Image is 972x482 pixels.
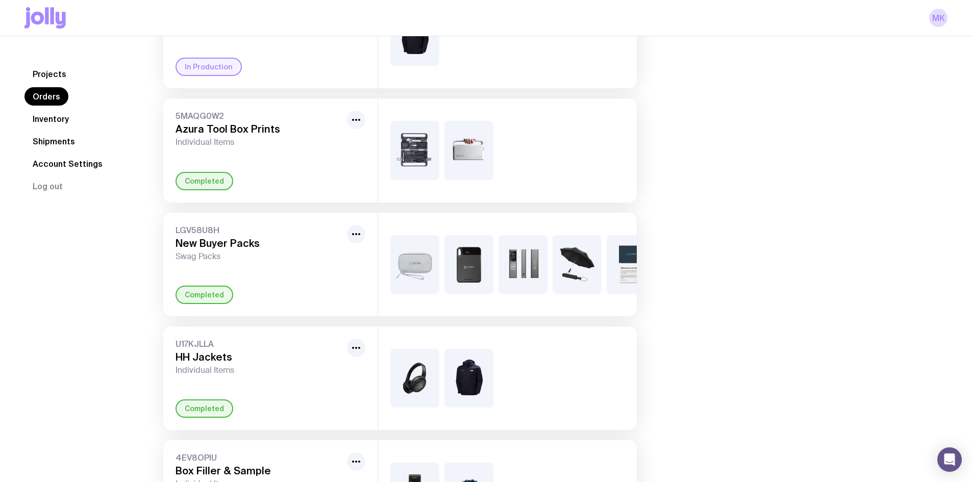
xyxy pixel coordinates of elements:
div: Completed [176,399,233,418]
span: Individual Items [176,137,343,147]
span: 5MAQG0W2 [176,111,343,121]
a: Shipments [24,132,83,150]
div: In Production [176,58,242,76]
h3: Box Filler & Sample [176,465,343,477]
div: Open Intercom Messenger [937,447,962,472]
h3: New Buyer Packs [176,237,343,249]
span: Individual Items [176,365,343,375]
span: LGV58U8H [176,225,343,235]
a: Inventory [24,110,77,128]
span: Swag Packs [176,251,343,262]
button: Log out [24,177,71,195]
a: MK [929,9,948,27]
a: Projects [24,65,74,83]
a: Account Settings [24,155,111,173]
h3: HH Jackets [176,351,343,363]
span: U17KJLLA [176,339,343,349]
div: Completed [176,172,233,190]
span: 4EV8OPIU [176,452,343,463]
div: Completed [176,286,233,304]
a: Orders [24,87,68,106]
h3: Azura Tool Box Prints [176,123,343,135]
